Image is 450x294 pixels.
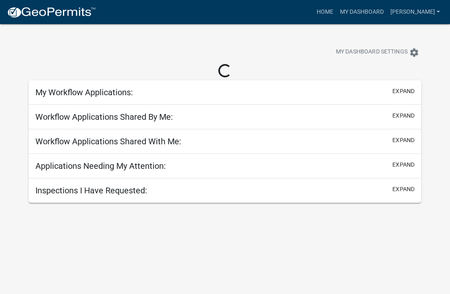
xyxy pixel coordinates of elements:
[336,47,407,57] span: My Dashboard Settings
[35,185,147,195] h5: Inspections I Have Requested:
[329,44,426,60] button: My Dashboard Settingssettings
[35,161,166,171] h5: Applications Needing My Attention:
[35,87,133,97] h5: My Workflow Applications:
[313,4,337,20] a: Home
[387,4,443,20] a: [PERSON_NAME]
[409,47,419,57] i: settings
[35,136,181,146] h5: Workflow Applications Shared With Me:
[392,87,415,96] button: expand
[392,111,415,120] button: expand
[392,185,415,194] button: expand
[337,4,387,20] a: My Dashboard
[35,112,173,122] h5: Workflow Applications Shared By Me:
[392,161,415,169] button: expand
[392,136,415,145] button: expand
